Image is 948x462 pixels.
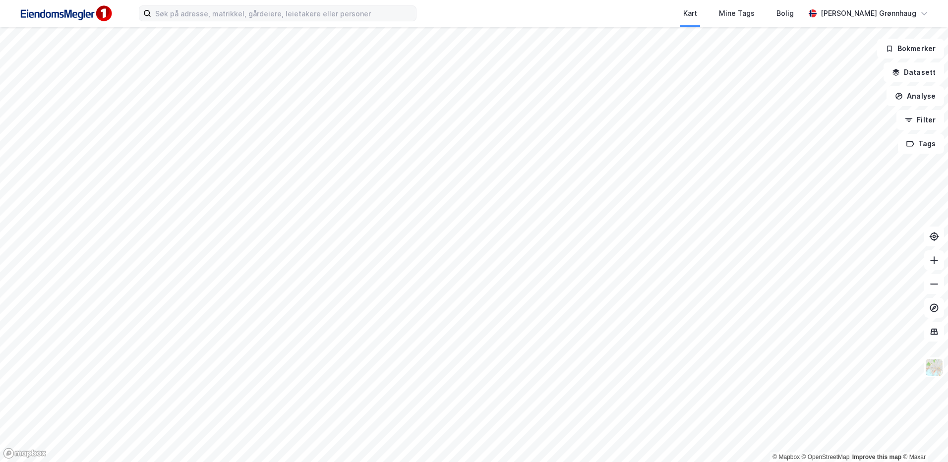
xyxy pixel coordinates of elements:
[898,414,948,462] iframe: Chat Widget
[719,7,755,19] div: Mine Tags
[776,7,794,19] div: Bolig
[16,2,115,25] img: F4PB6Px+NJ5v8B7XTbfpPpyloAAAAASUVORK5CYII=
[683,7,697,19] div: Kart
[898,414,948,462] div: Kontrollprogram for chat
[821,7,916,19] div: [PERSON_NAME] Grønnhaug
[151,6,416,21] input: Søk på adresse, matrikkel, gårdeiere, leietakere eller personer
